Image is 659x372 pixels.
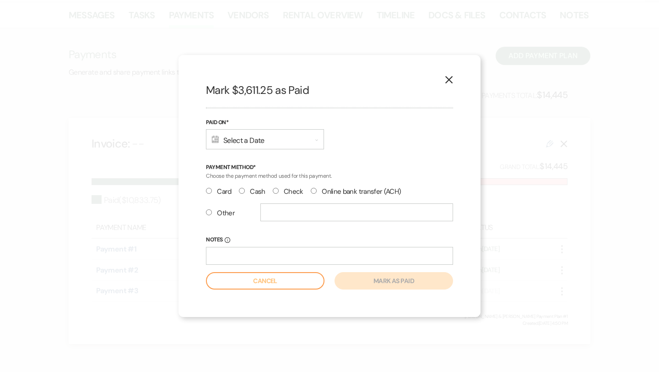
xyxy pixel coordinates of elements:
label: Card [206,186,232,198]
input: Online bank transfer (ACH) [311,188,317,194]
input: Card [206,188,212,194]
h2: Mark $3,611.25 as Paid [206,82,453,98]
input: Other [206,209,212,215]
label: Other [206,207,235,219]
label: Notes [206,235,453,245]
input: Cash [239,188,245,194]
button: Mark as paid [335,272,453,290]
label: Cash [239,186,265,198]
span: Choose the payment method used for this payment. [206,172,332,180]
div: Select a Date [206,129,324,149]
button: Cancel [206,272,324,290]
input: Check [273,188,279,194]
p: Payment Method* [206,163,453,172]
label: Check [273,186,303,198]
label: Online bank transfer (ACH) [311,186,401,198]
label: Paid On* [206,118,324,128]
